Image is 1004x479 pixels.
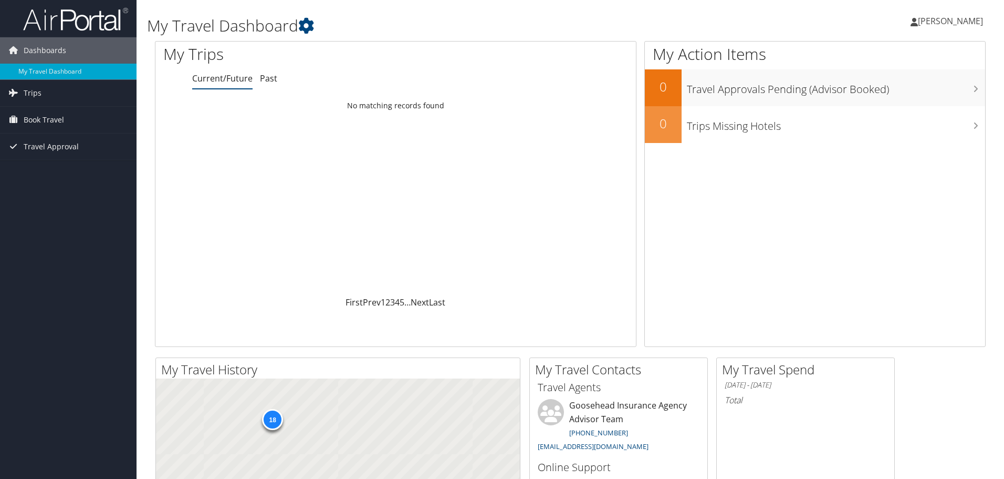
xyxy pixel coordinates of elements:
a: Next [411,297,429,308]
li: Goosehead Insurance Agency Advisor Team [532,399,705,455]
a: Current/Future [192,73,253,84]
h2: My Travel History [161,361,520,379]
h3: Online Support [538,460,699,475]
span: … [404,297,411,308]
a: Prev [363,297,381,308]
td: No matching records found [155,96,636,115]
a: 1 [381,297,385,308]
h6: [DATE] - [DATE] [725,380,886,390]
h1: My Action Items [645,43,985,65]
img: airportal-logo.png [23,7,128,32]
h2: My Travel Spend [722,361,894,379]
h1: My Travel Dashboard [147,15,712,37]
a: [PERSON_NAME] [911,5,993,37]
span: Travel Approval [24,134,79,160]
h3: Travel Agents [538,380,699,395]
a: 0Travel Approvals Pending (Advisor Booked) [645,69,985,106]
h2: My Travel Contacts [535,361,707,379]
a: 5 [400,297,404,308]
a: 0Trips Missing Hotels [645,106,985,143]
a: [PHONE_NUMBER] [569,428,628,437]
h6: Total [725,394,886,406]
h2: 0 [645,115,682,133]
span: Book Travel [24,107,64,133]
a: 2 [385,297,390,308]
span: [PERSON_NAME] [918,15,983,27]
h1: My Trips [163,43,428,65]
div: 18 [262,409,283,430]
a: 3 [390,297,395,308]
a: Past [260,73,277,84]
a: [EMAIL_ADDRESS][DOMAIN_NAME] [538,442,649,451]
a: First [346,297,363,308]
h3: Trips Missing Hotels [687,114,985,134]
h2: 0 [645,78,682,96]
span: Trips [24,80,41,106]
a: 4 [395,297,400,308]
span: Dashboards [24,37,66,64]
h3: Travel Approvals Pending (Advisor Booked) [687,77,985,97]
a: Last [429,297,445,308]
